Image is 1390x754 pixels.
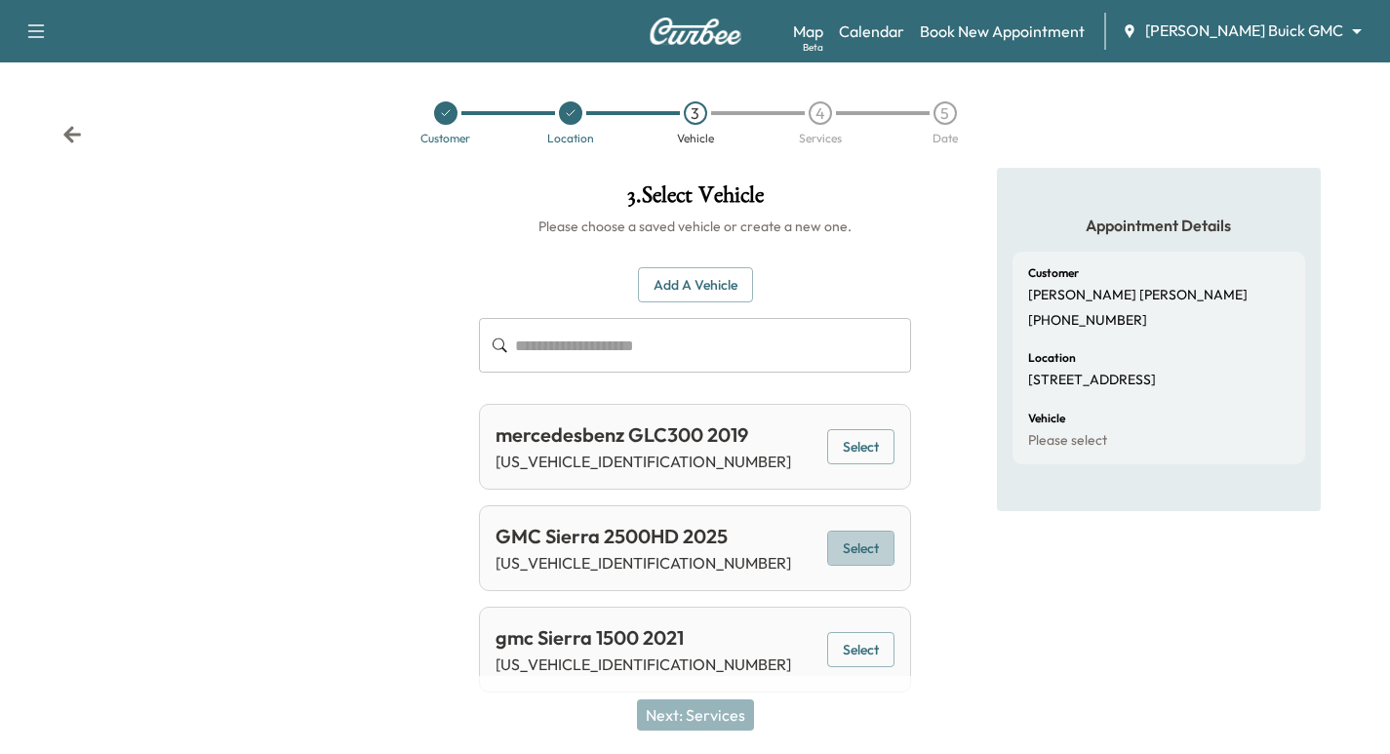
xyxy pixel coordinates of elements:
[496,522,791,551] div: GMC Sierra 2500HD 2025
[677,133,714,144] div: Vehicle
[793,20,823,43] a: MapBeta
[496,623,791,653] div: gmc Sierra 1500 2021
[496,450,791,473] p: [US_VEHICLE_IDENTIFICATION_NUMBER]
[827,429,894,465] button: Select
[547,133,594,144] div: Location
[1028,372,1156,389] p: [STREET_ADDRESS]
[803,40,823,55] div: Beta
[920,20,1085,43] a: Book New Appointment
[649,18,742,45] img: Curbee Logo
[809,101,832,125] div: 4
[827,632,894,668] button: Select
[479,183,911,217] h1: 3 . Select Vehicle
[1028,267,1079,279] h6: Customer
[1145,20,1343,42] span: [PERSON_NAME] Buick GMC
[638,267,753,303] button: Add a Vehicle
[1028,432,1107,450] p: Please select
[1028,352,1076,364] h6: Location
[1028,312,1147,330] p: [PHONE_NUMBER]
[420,133,470,144] div: Customer
[933,101,957,125] div: 5
[799,133,842,144] div: Services
[496,420,791,450] div: mercedesbenz GLC300 2019
[479,217,911,236] h6: Please choose a saved vehicle or create a new one.
[1028,413,1065,424] h6: Vehicle
[684,101,707,125] div: 3
[827,531,894,567] button: Select
[1028,287,1248,304] p: [PERSON_NAME] [PERSON_NAME]
[496,653,791,676] p: [US_VEHICLE_IDENTIFICATION_NUMBER]
[496,551,791,575] p: [US_VEHICLE_IDENTIFICATION_NUMBER]
[62,125,82,144] div: Back
[933,133,958,144] div: Date
[1013,215,1305,236] h5: Appointment Details
[839,20,904,43] a: Calendar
